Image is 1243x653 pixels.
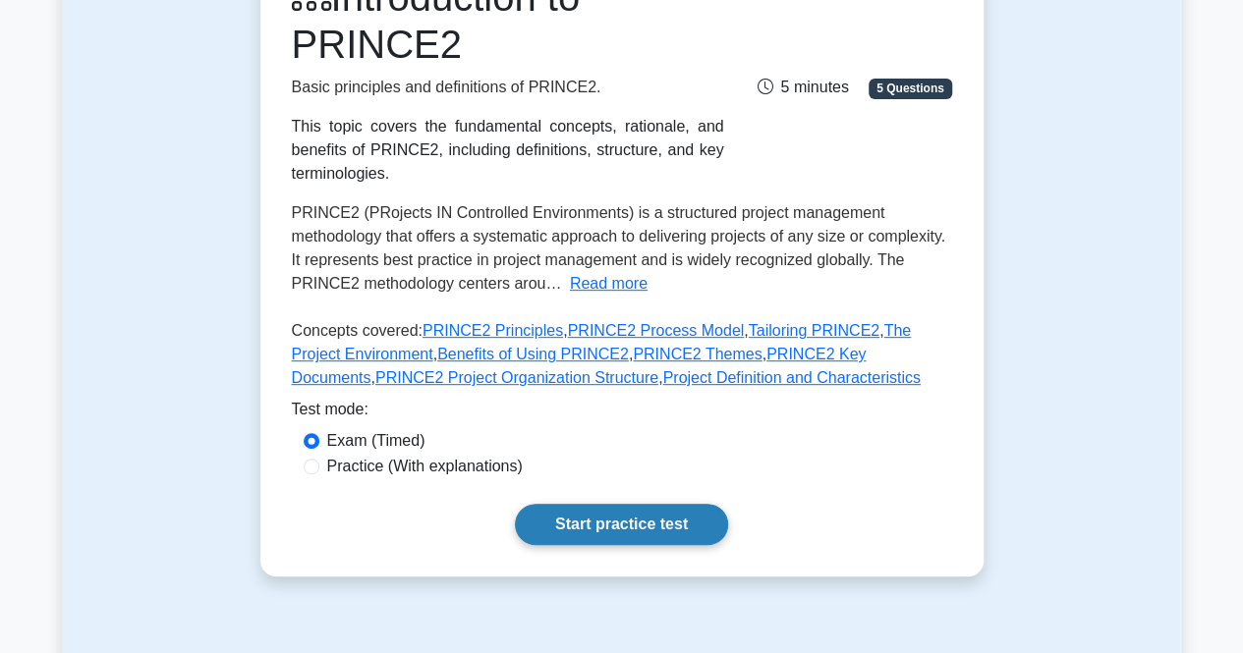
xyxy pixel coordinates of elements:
[570,272,648,296] button: Read more
[327,429,425,453] label: Exam (Timed)
[292,319,952,398] p: Concepts covered: , , , , , , , ,
[437,346,629,362] a: Benefits of Using PRINCE2
[292,204,946,292] span: PRINCE2 (PRojects IN Controlled Environments) is a structured project management methodology that...
[292,398,952,429] div: Test mode:
[749,322,879,339] a: Tailoring PRINCE2
[662,369,920,386] a: Project Definition and Characteristics
[292,115,724,186] div: This topic covers the fundamental concepts, rationale, and benefits of PRINCE2, including definit...
[869,79,951,98] span: 5 Questions
[757,79,848,95] span: 5 minutes
[568,322,745,339] a: PRINCE2 Process Model
[292,76,724,99] p: Basic principles and definitions of PRINCE2.
[515,504,728,545] a: Start practice test
[633,346,762,362] a: PRINCE2 Themes
[423,322,563,339] a: PRINCE2 Principles
[375,369,658,386] a: PRINCE2 Project Organization Structure
[327,455,523,478] label: Practice (With explanations)
[292,322,912,362] a: The Project Environment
